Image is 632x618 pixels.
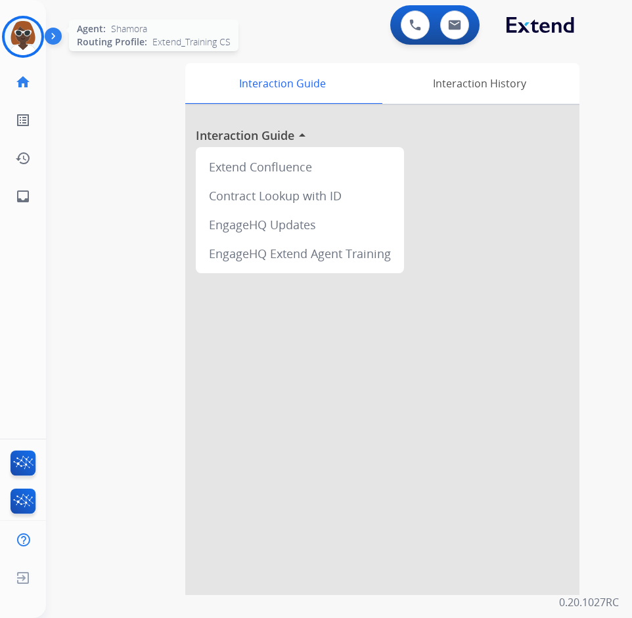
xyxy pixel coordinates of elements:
div: Extend Confluence [201,152,399,181]
span: Shamora [111,22,147,35]
mat-icon: inbox [15,188,31,204]
mat-icon: home [15,74,31,90]
p: 0.20.1027RC [559,594,619,610]
img: avatar [5,18,41,55]
div: Contract Lookup with ID [201,181,399,210]
div: EngageHQ Updates [201,210,399,239]
div: Interaction Guide [185,63,379,104]
div: Interaction History [379,63,579,104]
div: EngageHQ Extend Agent Training [201,239,399,268]
mat-icon: history [15,150,31,166]
span: Agent: [77,22,106,35]
span: Extend_Training CS [152,35,231,49]
mat-icon: list_alt [15,112,31,128]
span: Routing Profile: [77,35,147,49]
